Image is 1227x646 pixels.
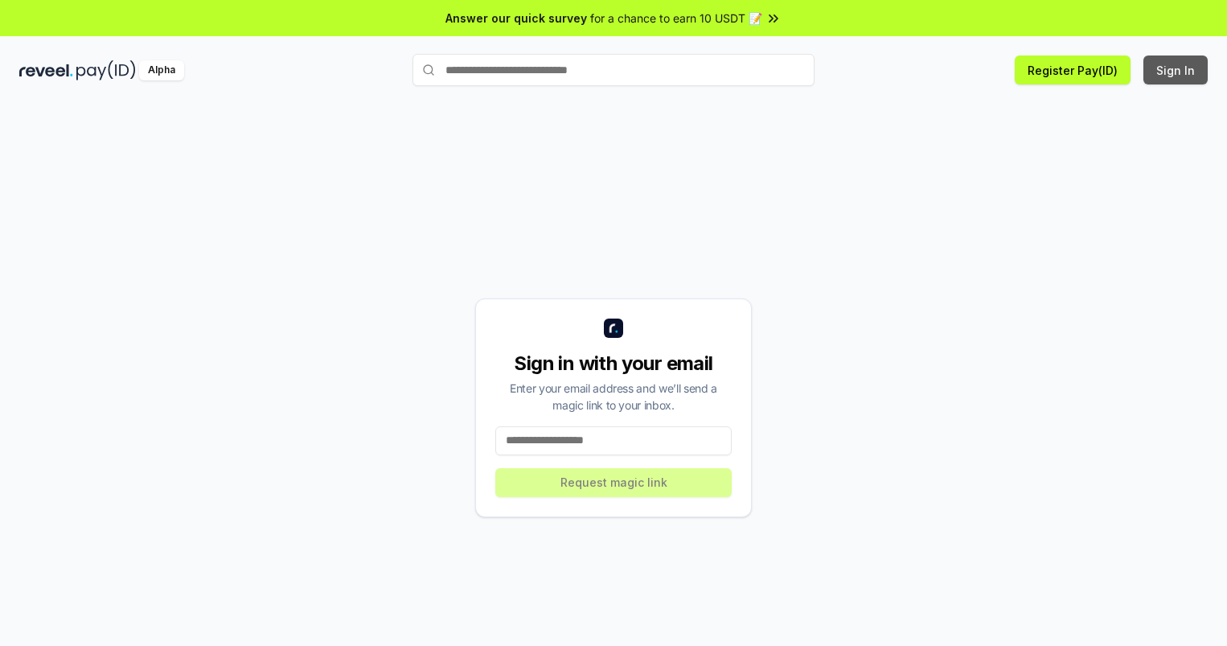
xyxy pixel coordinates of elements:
[1015,56,1131,84] button: Register Pay(ID)
[19,60,73,80] img: reveel_dark
[495,351,732,376] div: Sign in with your email
[1143,56,1208,84] button: Sign In
[445,10,587,27] span: Answer our quick survey
[139,60,184,80] div: Alpha
[604,319,623,338] img: logo_small
[76,60,136,80] img: pay_id
[495,380,732,414] div: Enter your email address and we’ll send a magic link to your inbox.
[590,10,762,27] span: for a chance to earn 10 USDT 📝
